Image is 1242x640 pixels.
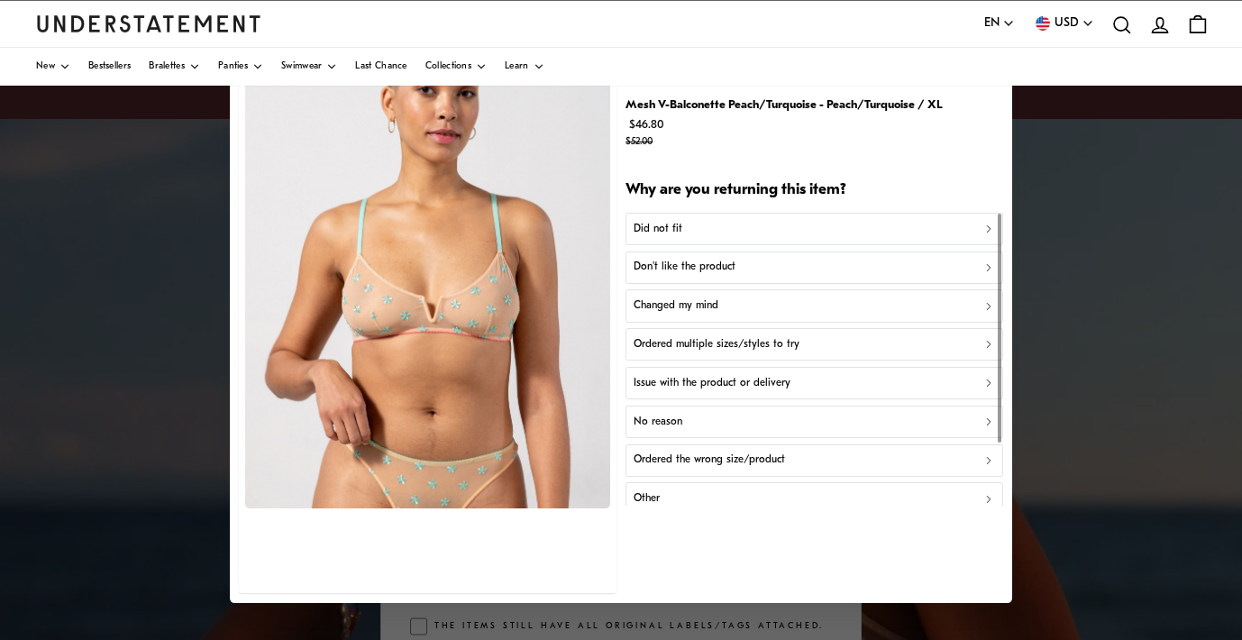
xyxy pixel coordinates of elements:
img: PEME-BRA-028_46a8d15a-869b-4565-8017-d983a9479f9a.jpg [245,53,611,508]
button: No reason [626,405,1003,437]
p: Issue with the product or delivery [634,374,790,391]
a: Bralettes [149,48,200,86]
p: No reason [634,413,682,430]
span: Bestsellers [88,62,131,71]
p: Mesh V-Balconette Peach/Turquoise - Peach/Turquoise / XL [626,95,943,114]
p: Don't like the product [634,259,735,276]
span: Swimwear [281,62,322,71]
a: Swimwear [281,48,337,86]
h2: Why are you returning this item? [626,180,1003,201]
strike: $52.00 [626,137,653,147]
p: Other [634,490,660,507]
span: Last Chance [355,62,406,71]
p: Ordered multiple sizes/styles to try [634,336,799,353]
button: Other [626,482,1003,515]
button: Ordered the wrong size/product [626,443,1003,476]
a: Learn [505,48,544,86]
button: USD [1033,14,1094,33]
span: USD [1055,14,1079,33]
a: New [36,48,70,86]
span: Learn [505,62,529,71]
a: Bestsellers [88,48,131,86]
p: Did not fit [634,220,682,237]
span: Bralettes [149,62,185,71]
button: Did not fit [626,212,1003,244]
p: Ordered the wrong size/product [634,452,785,469]
button: Changed my mind [626,289,1003,322]
span: Panties [218,62,248,71]
button: Issue with the product or delivery [626,367,1003,399]
button: Don't like the product [626,251,1003,283]
p: Changed my mind [634,297,718,315]
span: EN [984,14,1000,33]
button: EN [984,14,1015,33]
span: New [36,62,55,71]
p: $46.80 [626,114,943,151]
a: Panties [218,48,263,86]
button: Ordered multiple sizes/styles to try [626,328,1003,361]
span: Collections [425,62,471,71]
a: Understatement Homepage [36,15,261,32]
a: Last Chance [355,48,406,86]
a: Collections [425,48,487,86]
